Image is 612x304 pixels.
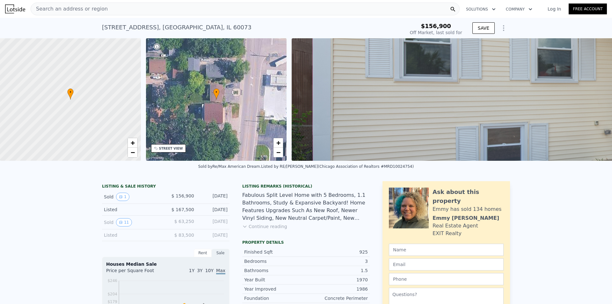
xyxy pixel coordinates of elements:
[194,249,212,257] div: Rent
[242,223,287,230] button: Continue reading
[433,230,462,237] div: EXIT Realty
[306,258,368,264] div: 3
[244,286,306,292] div: Year Improved
[104,218,161,226] div: Sold
[306,249,368,255] div: 925
[205,268,214,273] span: 10Y
[174,233,194,238] span: $ 83,500
[244,277,306,283] div: Year Built
[171,207,194,212] span: $ 167,500
[199,232,228,238] div: [DATE]
[276,148,280,156] span: −
[106,261,225,267] div: Houses Median Sale
[273,148,283,157] a: Zoom out
[189,268,194,273] span: 1Y
[244,258,306,264] div: Bedrooms
[497,22,510,34] button: Show Options
[569,4,607,14] a: Free Account
[31,5,108,13] span: Search an address or region
[389,273,504,285] input: Phone
[389,258,504,271] input: Email
[306,267,368,274] div: 1.5
[67,89,74,95] span: •
[102,23,251,32] div: [STREET_ADDRESS] , [GEOGRAPHIC_DATA] , IL 60073
[104,232,161,238] div: Listed
[102,184,229,190] div: LISTING & SALE HISTORY
[199,193,228,201] div: [DATE]
[130,148,135,156] span: −
[107,278,117,283] tspan: $246
[242,240,370,245] div: Property details
[130,139,135,147] span: +
[199,206,228,213] div: [DATE]
[306,295,368,301] div: Concrete Perimeter
[104,193,161,201] div: Sold
[433,188,504,205] div: Ask about this property
[306,286,368,292] div: 1986
[273,138,283,148] a: Zoom in
[433,222,478,230] div: Real Estate Agent
[128,148,137,157] a: Zoom out
[107,292,117,296] tspan: $204
[107,300,117,304] tspan: $179
[116,218,132,226] button: View historical data
[159,146,183,151] div: STREET VIEW
[199,218,228,226] div: [DATE]
[242,184,370,189] div: Listing Remarks (Historical)
[306,277,368,283] div: 1970
[242,191,370,222] div: Fabulous Split Level Home with 5 Bedrooms, 1.1 Bathrooms, Study & Expansive Backyard! Home Featur...
[106,267,166,278] div: Price per Square Foot
[433,214,499,222] div: Emmy [PERSON_NAME]
[213,88,220,100] div: •
[171,193,194,198] span: $ 156,900
[212,249,229,257] div: Sale
[67,88,74,100] div: •
[197,268,202,273] span: 3Y
[461,4,501,15] button: Solutions
[244,267,306,274] div: Bathrooms
[540,6,569,12] a: Log In
[276,139,280,147] span: +
[174,219,194,224] span: $ 63,250
[116,193,129,201] button: View historical data
[104,206,161,213] div: Listed
[213,89,220,95] span: •
[128,138,137,148] a: Zoom in
[472,22,495,34] button: SAVE
[261,164,414,169] div: Listed by RE/[PERSON_NAME] (Chicago Association of Realtors #MRD10024754)
[198,164,261,169] div: Sold by Re/Max American Dream .
[433,205,501,213] div: Emmy has sold 134 homes
[244,295,306,301] div: Foundation
[410,29,462,36] div: Off Market, last sold for
[501,4,537,15] button: Company
[421,23,451,29] span: $156,900
[216,268,225,274] span: Max
[244,249,306,255] div: Finished Sqft
[389,244,504,256] input: Name
[5,4,25,13] img: Lotside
